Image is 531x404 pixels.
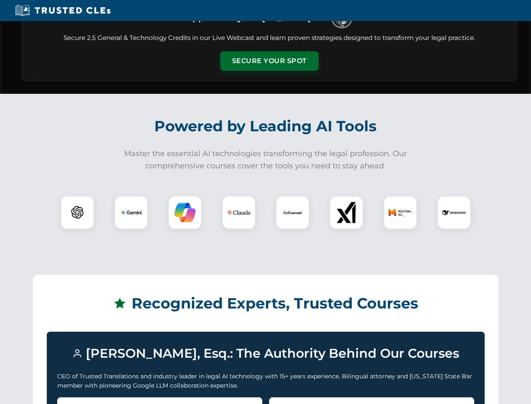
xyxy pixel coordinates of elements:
[282,202,303,223] img: CoCounsel Logo
[222,196,256,229] div: Claude
[220,51,319,71] button: Secure Your Spot
[13,4,113,17] img: Trusted CLEs
[119,148,413,172] p: Master the essential AI technologies transforming the legal profession. Our comprehensive courses...
[437,196,471,229] div: DeepSeek
[276,196,309,229] div: CoCounsel
[47,289,485,318] h2: Recognized Experts, Trusted Courses
[442,201,466,224] img: DeepSeek Logo
[388,201,412,224] img: Mistral AI Logo
[57,342,474,365] h3: [PERSON_NAME], Esq.: The Authority Behind Our Courses
[121,202,142,223] img: Gemini Logo
[61,196,94,229] div: ChatGPT
[114,196,148,229] div: Gemini
[227,201,251,224] img: Claude Logo
[65,200,90,225] img: ChatGPT Logo
[383,196,417,229] div: Mistral AI
[168,196,202,229] div: Copilot
[32,33,507,43] p: Secure 2.5 General & Technology Credits in our Live Webcast and learn proven strategies designed ...
[174,202,195,223] img: Copilot Logo
[330,196,363,229] div: xAI
[33,112,499,141] h2: Powered by Leading AI Tools
[336,202,357,223] img: xAI Logo
[57,372,474,391] p: CEO of Trusted Translations and industry leader in legal AI technology with 15+ years experience....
